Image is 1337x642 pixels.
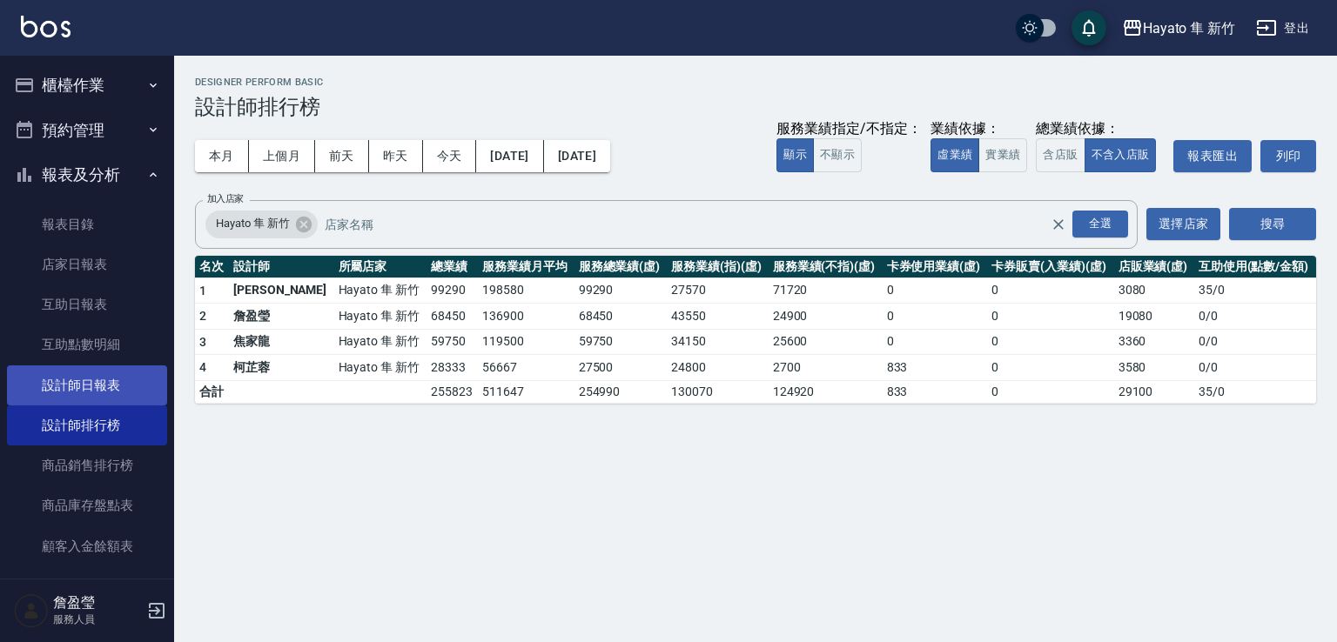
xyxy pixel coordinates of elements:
td: 柯芷蓉 [229,355,334,381]
td: 68450 [427,304,478,330]
th: 卡券販賣(入業績)(虛) [987,256,1113,278]
button: 登出 [1249,12,1316,44]
a: 設計師排行榜 [7,405,167,445]
button: 含店販 [1036,138,1085,172]
th: 服務業績(不指)(虛) [769,256,883,278]
td: 25600 [769,329,883,355]
button: 前天 [315,140,369,172]
td: 24900 [769,304,883,330]
button: 搜尋 [1229,208,1316,240]
button: 櫃檯作業 [7,63,167,108]
td: 0 [987,329,1113,355]
a: 設計師日報表 [7,365,167,405]
td: 0 / 0 [1194,355,1316,381]
button: 今天 [423,140,477,172]
td: 27570 [667,278,769,304]
img: Person [14,593,49,628]
button: 實業績 [978,138,1027,172]
button: Clear [1046,212,1071,237]
a: 顧客卡券餘額表 [7,566,167,606]
button: 不顯示 [813,138,862,172]
td: [PERSON_NAME] [229,278,334,304]
td: 0 [883,304,988,330]
a: 互助日報表 [7,284,167,324]
button: [DATE] [476,140,543,172]
td: 35 / 0 [1194,380,1316,403]
button: 預約管理 [7,108,167,153]
td: 124920 [769,380,883,403]
td: 0 / 0 [1194,304,1316,330]
h2: Designer Perform Basic [195,77,1316,88]
td: 59750 [574,329,667,355]
span: 1 [199,284,206,298]
a: 商品銷售排行榜 [7,445,167,485]
th: 總業績 [427,256,478,278]
div: 業績依據： [931,120,1027,138]
a: 店家日報表 [7,244,167,284]
td: 99290 [427,278,478,304]
span: 4 [199,360,206,374]
td: 833 [883,380,988,403]
td: 3580 [1114,355,1194,381]
td: 34150 [667,329,769,355]
button: 上個月 [249,140,315,172]
td: 511647 [478,380,574,403]
button: 虛業績 [931,138,979,172]
td: 198580 [478,278,574,304]
button: 選擇店家 [1146,208,1220,240]
p: 服務人員 [53,612,142,627]
td: 254990 [574,380,667,403]
div: Hayato 隼 新竹 [205,211,318,238]
a: 互助點數明細 [7,324,167,364]
div: 服務業績指定/不指定： [776,120,922,138]
button: 顯示 [776,138,814,172]
th: 服務總業績(虛) [574,256,667,278]
input: 店家名稱 [320,209,1081,239]
div: 全選 [1072,211,1128,237]
button: Hayato 隼 新竹 [1115,10,1242,46]
div: 總業績依據： [1036,120,1165,138]
td: Hayato 隼 新竹 [334,278,427,304]
td: 0 [883,278,988,304]
td: 119500 [478,329,574,355]
td: 255823 [427,380,478,403]
h3: 設計師排行榜 [195,95,1316,119]
th: 名次 [195,256,229,278]
th: 店販業績(虛) [1114,256,1194,278]
td: 0 [987,278,1113,304]
button: 報表及分析 [7,152,167,197]
th: 所屬店家 [334,256,427,278]
td: 0 [883,329,988,355]
h5: 詹盈瑩 [53,594,142,612]
th: 服務業績(指)(虛) [667,256,769,278]
td: 0 [987,355,1113,381]
button: 不含入店販 [1085,138,1157,172]
td: 99290 [574,278,667,304]
button: 昨天 [369,140,423,172]
table: a dense table [195,256,1316,404]
th: 設計師 [229,256,334,278]
td: 3080 [1114,278,1194,304]
td: 833 [883,355,988,381]
td: 0 / 0 [1194,329,1316,355]
td: 29100 [1114,380,1194,403]
img: Logo [21,16,71,37]
button: 報表匯出 [1173,140,1252,172]
th: 卡券使用業績(虛) [883,256,988,278]
td: 136900 [478,304,574,330]
td: 合計 [195,380,229,403]
th: 互助使用(點數/金額) [1194,256,1316,278]
td: 0 [987,304,1113,330]
th: 服務業績月平均 [478,256,574,278]
span: 2 [199,309,206,323]
td: 19080 [1114,304,1194,330]
td: 43550 [667,304,769,330]
td: 3360 [1114,329,1194,355]
td: Hayato 隼 新竹 [334,304,427,330]
button: 列印 [1260,140,1316,172]
td: 27500 [574,355,667,381]
td: 24800 [667,355,769,381]
td: 71720 [769,278,883,304]
td: Hayato 隼 新竹 [334,329,427,355]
